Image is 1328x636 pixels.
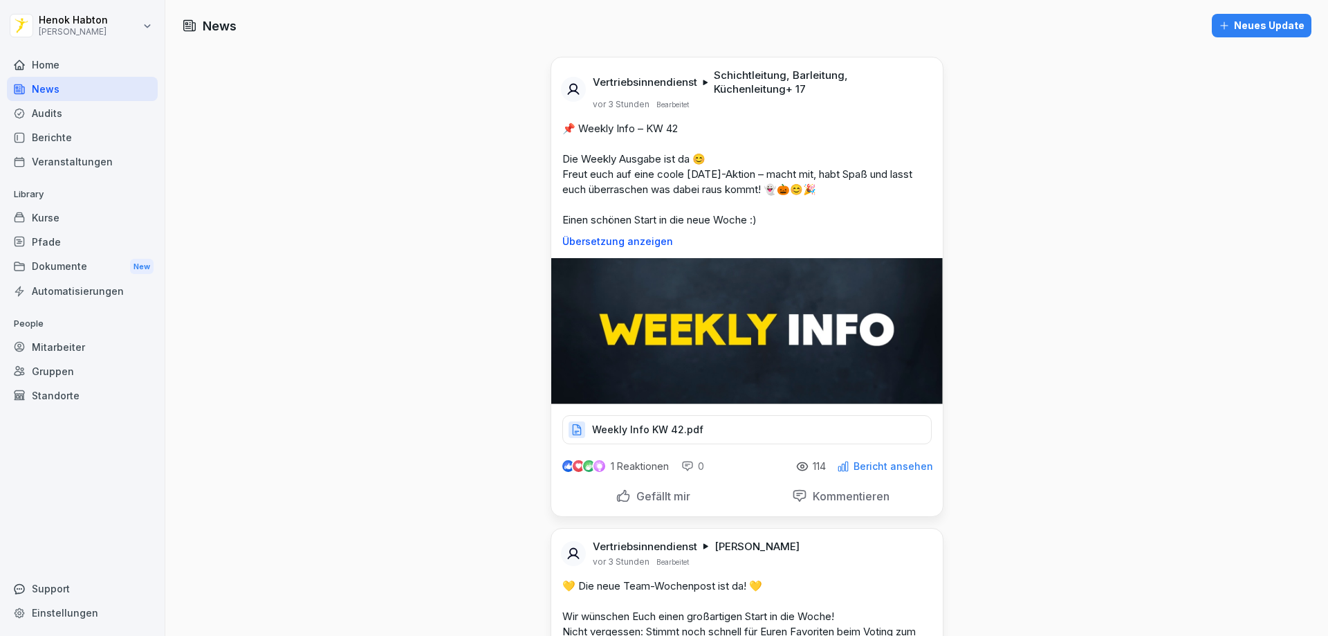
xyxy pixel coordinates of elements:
img: inspiring [593,460,605,473]
p: Library [7,183,158,206]
p: 📌 Weekly Info – KW 42 Die Weekly Ausgabe ist da 😊 Freut euch auf eine coole [DATE]-Aktion – macht... [562,121,932,228]
a: Pfade [7,230,158,254]
p: Vertriebsinnendienst [593,540,697,554]
div: Support [7,576,158,601]
a: Einstellungen [7,601,158,625]
p: vor 3 Stunden [593,556,649,567]
p: Kommentieren [807,489,889,503]
p: vor 3 Stunden [593,99,649,110]
p: Weekly Info KW 42.pdf [592,423,703,437]
a: Veranstaltungen [7,149,158,174]
a: Weekly Info KW 42.pdf [562,427,932,441]
a: News [7,77,158,101]
a: Standorte [7,383,158,408]
p: 1 Reaktionen [611,461,669,472]
a: DokumenteNew [7,254,158,280]
p: [PERSON_NAME] [39,27,108,37]
h1: News [203,17,237,35]
img: like [562,461,573,472]
p: Gefällt mir [631,489,690,503]
p: Übersetzung anzeigen [562,236,932,247]
p: [PERSON_NAME] [714,540,800,554]
p: People [7,313,158,335]
p: Bearbeitet [656,99,689,110]
a: Automatisierungen [7,279,158,303]
div: 0 [681,460,704,473]
button: Neues Update [1212,14,1311,37]
p: Bearbeitet [656,556,689,567]
p: Vertriebsinnendienst [593,75,697,89]
p: Henok Habton [39,15,108,26]
img: voxm6bmoftu0pi8jybjpepa1.png [551,258,943,404]
div: Neues Update [1219,18,1304,33]
a: Audits [7,101,158,125]
a: Gruppen [7,359,158,383]
a: Mitarbeiter [7,335,158,359]
a: Home [7,53,158,77]
img: love [573,461,584,471]
p: Schichtleitung, Barleitung, Küchenleitung + 17 [714,69,926,96]
div: Dokumente [7,254,158,280]
a: Berichte [7,125,158,149]
div: New [130,259,154,275]
p: 114 [813,461,826,472]
a: Kurse [7,206,158,230]
img: celebrate [583,460,595,472]
p: Bericht ansehen [854,461,933,472]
